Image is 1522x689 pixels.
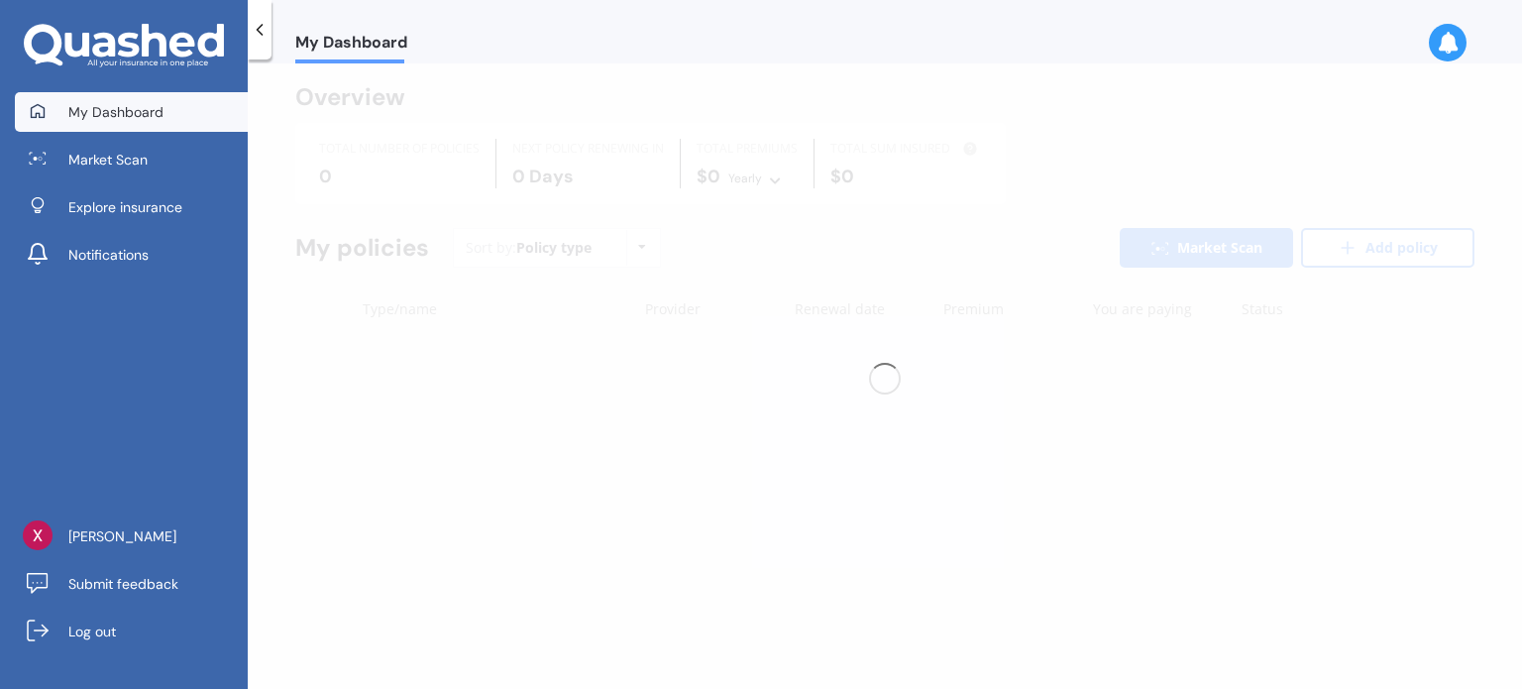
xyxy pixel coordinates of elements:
a: Notifications [15,235,248,275]
span: Submit feedback [68,574,178,594]
span: Explore insurance [68,197,182,217]
a: My Dashboard [15,92,248,132]
img: ACg8ocKBIrS3_hrkUcT-FnTmZw_kA02iCbraZgIVIOci37V6fVrO3g=s96-c [23,520,53,550]
span: My Dashboard [68,102,163,122]
a: Submit feedback [15,564,248,604]
a: [PERSON_NAME] [15,517,248,556]
a: Explore insurance [15,187,248,227]
span: Market Scan [68,150,148,170]
span: My Dashboard [295,33,407,59]
span: Log out [68,622,116,641]
span: [PERSON_NAME] [68,526,176,546]
span: Notifications [68,245,149,265]
a: Market Scan [15,140,248,179]
a: Log out [15,612,248,651]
